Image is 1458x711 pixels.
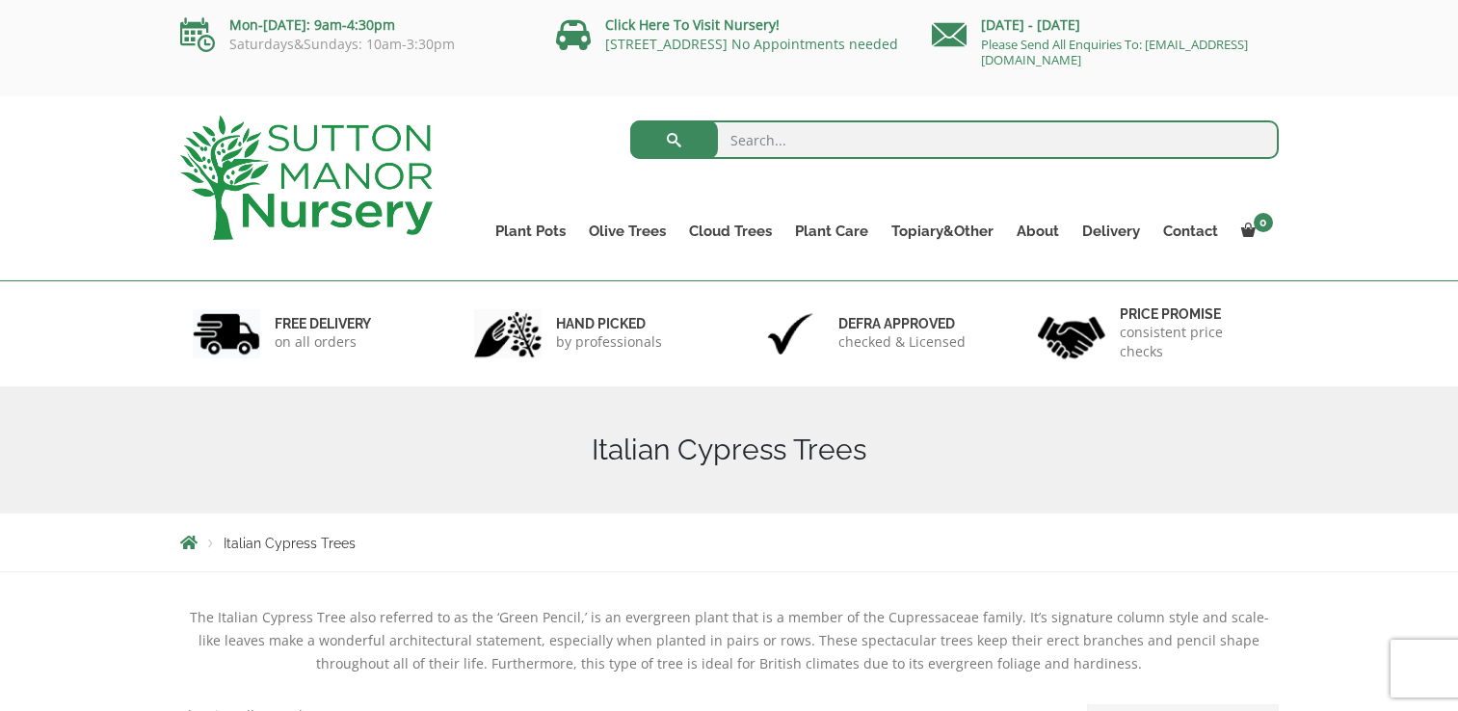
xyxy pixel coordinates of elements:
[484,218,577,245] a: Plant Pots
[838,315,966,332] h6: Defra approved
[180,13,527,37] p: Mon-[DATE]: 9am-4:30pm
[474,309,542,358] img: 2.jpg
[756,309,824,358] img: 3.jpg
[1120,323,1266,361] p: consistent price checks
[193,309,260,358] img: 1.jpg
[556,332,662,352] p: by professionals
[275,332,371,352] p: on all orders
[180,535,1279,550] nav: Breadcrumbs
[630,120,1279,159] input: Search...
[1254,213,1273,232] span: 0
[180,433,1279,467] h1: Italian Cypress Trees
[783,218,880,245] a: Plant Care
[1230,218,1279,245] a: 0
[838,332,966,352] p: checked & Licensed
[275,315,371,332] h6: FREE DELIVERY
[556,315,662,332] h6: hand picked
[605,35,898,53] a: [STREET_ADDRESS] No Appointments needed
[577,218,677,245] a: Olive Trees
[880,218,1005,245] a: Topiary&Other
[1071,218,1152,245] a: Delivery
[677,218,783,245] a: Cloud Trees
[1120,305,1266,323] h6: Price promise
[981,36,1248,68] a: Please Send All Enquiries To: [EMAIL_ADDRESS][DOMAIN_NAME]
[180,606,1279,675] div: The Italian Cypress Tree also referred to as the ‘Green Pencil,’ is an evergreen plant that is a ...
[605,15,780,34] a: Click Here To Visit Nursery!
[180,37,527,52] p: Saturdays&Sundays: 10am-3:30pm
[224,536,356,551] span: Italian Cypress Trees
[1005,218,1071,245] a: About
[1038,304,1105,363] img: 4.jpg
[1152,218,1230,245] a: Contact
[932,13,1279,37] p: [DATE] - [DATE]
[180,116,433,240] img: logo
